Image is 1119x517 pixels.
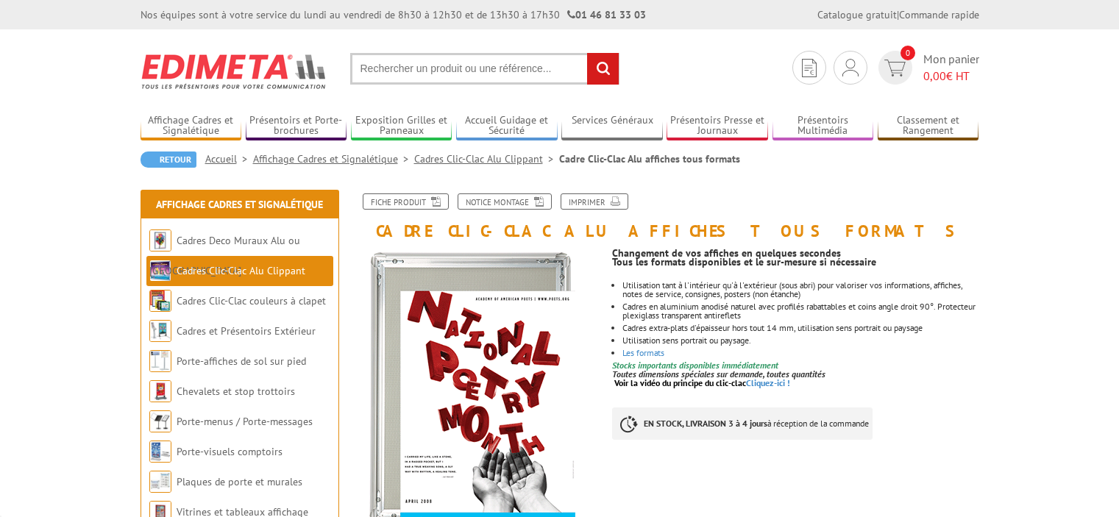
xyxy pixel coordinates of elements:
img: Cadres et Présentoirs Extérieur [149,320,171,342]
div: Nos équipes sont à votre service du lundi au vendredi de 8h30 à 12h30 et de 13h30 à 17h30 [141,7,646,22]
em: Toutes dimensions spéciales sur demande, toutes quantités [612,368,825,379]
span: Voir la vidéo du principe du clic-clac [614,377,746,388]
a: Présentoirs Multimédia [772,114,874,138]
a: Chevalets et stop trottoirs [177,385,295,398]
a: Cadres Clic-Clac Alu Clippant [414,152,559,165]
a: Services Généraux [561,114,663,138]
img: Porte-menus / Porte-messages [149,410,171,432]
span: € HT [923,68,979,85]
img: Chevalets et stop trottoirs [149,380,171,402]
a: Retour [141,151,196,168]
a: Affichage Cadres et Signalétique [141,114,242,138]
a: Cadres et Présentoirs Extérieur [177,324,316,338]
font: Stocks importants disponibles immédiatement [612,360,778,371]
a: Présentoirs et Porte-brochures [246,114,347,138]
img: Edimeta [141,44,328,99]
img: Porte-visuels comptoirs [149,441,171,463]
strong: 01 46 81 33 03 [567,8,646,21]
img: Cadres Deco Muraux Alu ou Bois [149,229,171,252]
a: Accueil Guidage et Sécurité [456,114,558,138]
input: Rechercher un produit ou une référence... [350,53,619,85]
a: Imprimer [561,193,628,210]
a: Commande rapide [899,8,979,21]
div: | [817,7,979,22]
li: Utilisation sens portrait ou paysage. [622,336,978,345]
p: Changement de vos affiches en quelques secondes [612,249,978,257]
li: Cadres en aluminium anodisé naturel avec profilés rabattables et coins angle droit 90°. Protecteu... [622,302,978,320]
strong: EN STOCK, LIVRAISON 3 à 4 jours [644,418,767,429]
a: devis rapide 0 Mon panier 0,00€ HT [875,51,979,85]
li: Cadre Clic-Clac Alu affiches tous formats [559,151,740,166]
p: à réception de la commande [612,407,873,440]
img: Porte-affiches de sol sur pied [149,350,171,372]
input: rechercher [587,53,619,85]
img: devis rapide [802,59,817,77]
a: Voir la vidéo du principe du clic-clacCliquez-ici ! [614,377,790,388]
a: Notice Montage [458,193,552,210]
a: Cadres Clic-Clac couleurs à clapet [177,294,326,307]
a: Classement et Rangement [878,114,979,138]
a: Les formats [622,347,664,358]
span: Mon panier [923,51,979,85]
li: Cadres extra-plats d'épaisseur hors tout 14 mm, utilisation sens portrait ou paysage [622,324,978,332]
a: Catalogue gratuit [817,8,897,21]
a: Fiche produit [363,193,449,210]
a: Plaques de porte et murales [177,475,302,488]
a: Affichage Cadres et Signalétique [253,152,414,165]
span: 0,00 [923,68,946,83]
a: Porte-menus / Porte-messages [177,415,313,428]
a: Porte-affiches de sol sur pied [177,354,306,368]
img: devis rapide [884,60,906,76]
a: Cadres Clic-Clac Alu Clippant [177,264,305,277]
a: Porte-visuels comptoirs [177,445,283,458]
a: Présentoirs Presse et Journaux [667,114,768,138]
p: Tous les formats disponibles et le sur-mesure si nécessaire [612,257,978,266]
a: Affichage Cadres et Signalétique [156,198,323,211]
img: Plaques de porte et murales [149,471,171,493]
a: Exposition Grilles et Panneaux [351,114,452,138]
a: Accueil [205,152,253,165]
img: Cadres Clic-Clac couleurs à clapet [149,290,171,312]
img: devis rapide [842,59,859,76]
li: Utilisation tant à l'intérieur qu'à l'extérieur (sous abri) pour valoriser vos informations, affi... [622,281,978,299]
a: Cadres Deco Muraux Alu ou [GEOGRAPHIC_DATA] [149,234,300,277]
span: 0 [900,46,915,60]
